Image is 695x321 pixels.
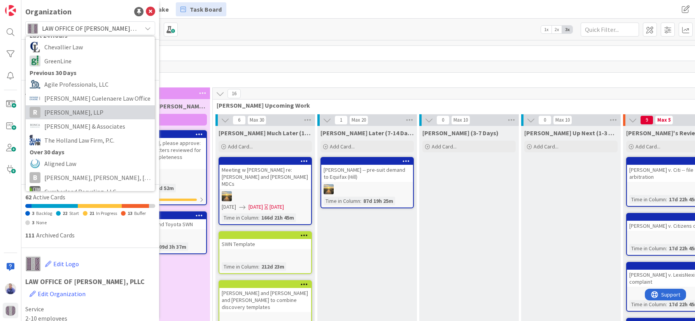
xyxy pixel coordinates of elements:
[330,143,355,150] span: Add Card...
[629,195,666,204] div: Time in Column
[30,42,40,52] img: avatar
[26,40,155,54] a: avatarChevallier Law
[30,79,40,90] img: avatar
[29,286,86,302] button: Edit Organization
[30,172,40,183] div: B
[666,195,667,204] span: :
[562,26,572,33] span: 3x
[114,195,206,204] div: 0/1
[666,244,667,253] span: :
[134,210,146,216] span: Buffer
[635,143,660,150] span: Add Card...
[114,102,207,110] span: New Requests (Adam Inbox)
[534,143,558,150] span: Add Card...
[541,26,551,33] span: 1x
[30,56,40,66] img: avatar
[222,213,258,222] div: Time in Column
[258,262,259,271] span: :
[538,115,551,125] span: 0
[432,143,457,150] span: Add Card...
[114,171,206,181] div: AS
[44,41,151,53] span: Chevallier Law
[32,210,34,216] span: 3
[176,2,226,16] a: Task Board
[320,157,414,208] a: [PERSON_NAME] -- pre-suit demand to Equifax (Hill)ASTime in Column:87d 19h 25m
[114,212,206,229] div: [PERSON_NAME] and Toyota SWN
[26,185,155,199] a: avatarCumberland Recycling, LLC
[233,115,246,125] span: 6
[453,118,468,122] div: Max 10
[436,115,450,125] span: 0
[26,68,155,77] div: Previous 30 Days
[259,213,296,222] div: 166d 21h 45m
[219,158,311,189] div: Meeting w [PERSON_NAME] re: [PERSON_NAME] and [PERSON_NAME] MDCs
[228,89,241,98] span: 16
[5,5,16,16] img: Visit kanbanzone.com
[26,105,155,119] a: R[PERSON_NAME], LLP
[250,118,264,122] div: Max 30
[44,120,151,132] span: [PERSON_NAME] & Associates
[53,260,79,268] span: Edit Logo
[219,191,311,201] div: AS
[321,158,413,182] div: [PERSON_NAME] -- pre-suit demand to Equifax (Hill)
[30,135,40,146] img: avatar
[324,197,360,205] div: Time in Column
[27,23,38,34] img: avatar
[25,6,72,17] div: Organization
[555,118,570,122] div: Max 10
[249,203,263,211] span: [DATE]
[25,278,155,302] h1: LAW OFFICE OF [PERSON_NAME], PLLC
[114,131,206,169] div: Hi [PERSON_NAME], please approve: Post Response letters reviewed for accuracy and completeness (A...
[222,191,232,201] img: AS
[321,184,413,194] div: AS
[38,290,86,298] span: Edit Organization
[26,119,155,133] a: avatar[PERSON_NAME] & Associates
[26,147,155,157] div: Over 30 days
[219,231,312,274] a: SWN TemplateTime in Column:212d 23m
[44,158,151,169] span: Aligned Law
[44,92,151,104] span: [PERSON_NAME] Cuelenaere Law Office
[154,242,188,251] div: 209d 3h 37m
[219,165,311,189] div: Meeting w [PERSON_NAME] re: [PERSON_NAME] and [PERSON_NAME] MDCs
[222,262,258,271] div: Time in Column
[219,281,311,312] div: [PERSON_NAME] and [PERSON_NAME] and [PERSON_NAME] to combine discovery templates
[629,244,666,253] div: Time in Column
[44,79,151,90] span: Agile Professionals, LLC
[190,5,222,14] span: Task Board
[26,157,155,171] a: avatarAligned Law
[114,138,206,169] div: Hi [PERSON_NAME], please approve: Post Response letters reviewed for accuracy and completeness (A...
[30,158,40,169] img: avatar
[150,5,169,14] span: Intake
[44,106,151,118] span: [PERSON_NAME], LLP
[30,93,40,104] img: avatar
[352,118,366,122] div: Max 20
[334,115,348,125] span: 1
[324,184,334,194] img: AS
[629,300,666,309] div: Time in Column
[581,23,639,37] input: Quick Filter...
[25,304,155,314] span: Service
[5,283,16,294] img: JG
[219,157,312,225] a: Meeting w [PERSON_NAME] re: [PERSON_NAME] and [PERSON_NAME] MDCsAS[DATE][DATE][DATE]Time in Colum...
[128,210,132,216] span: 13
[657,118,671,122] div: Max 5
[222,203,236,211] span: [DATE]
[25,231,35,239] span: 111
[69,210,79,216] span: Start
[228,143,253,150] span: Add Card...
[114,211,207,254] a: [PERSON_NAME] and Toyota SWNTime in Column:209d 3h 37m
[30,186,40,197] img: avatar
[25,193,32,201] span: 62
[422,129,499,137] span: Adam Soon (3-7 Days)
[42,23,138,34] span: LAW OFFICE OF [PERSON_NAME], PLLC
[32,220,34,225] span: 3
[114,219,206,229] div: [PERSON_NAME] and Toyota SWN
[551,26,562,33] span: 2x
[96,210,117,216] span: In Progress
[219,239,311,249] div: SWN Template
[26,171,155,185] a: B[PERSON_NAME], [PERSON_NAME], [PERSON_NAME] & [PERSON_NAME], P.A.
[154,184,176,192] div: 6d 52m
[219,288,311,312] div: [PERSON_NAME] and [PERSON_NAME] and [PERSON_NAME] to combine discovery templates
[258,213,259,222] span: :
[25,256,41,271] img: avatar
